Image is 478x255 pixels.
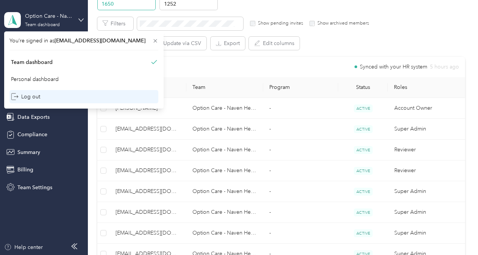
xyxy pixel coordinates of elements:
[97,17,133,30] button: Filters
[186,119,263,140] td: Option Care - Naven Health
[25,23,60,27] div: Team dashboard
[354,208,373,216] span: ACTIVE
[263,223,338,244] td: -
[186,202,263,223] td: Option Care - Naven Health
[263,181,338,202] td: -
[109,160,186,181] td: favr2+ocnaven@everlance.com
[186,223,263,244] td: Option Care - Naven Health
[354,104,373,112] span: ACTIVE
[9,37,158,45] span: You’re signed in as
[354,125,373,133] span: ACTIVE
[338,77,388,98] th: Status
[116,166,180,175] span: [EMAIL_ADDRESS][DOMAIN_NAME]
[116,229,180,237] span: [EMAIL_ADDRESS][DOMAIN_NAME]
[263,160,338,181] td: -
[388,223,465,244] td: Super Admin
[186,98,263,119] td: Option Care - Naven Health
[186,181,263,202] td: Option Care - Naven Health
[354,188,373,196] span: ACTIVE
[186,77,263,98] th: Team
[116,208,180,216] span: [EMAIL_ADDRESS][DOMAIN_NAME]
[388,202,465,223] td: Super Admin
[17,166,33,174] span: Billing
[17,131,47,138] span: Compliance
[430,64,459,70] span: 5 hours ago
[249,37,300,50] button: Edit columns
[109,119,186,140] td: favr+ocnaven@everlance.com (You)
[263,98,338,119] td: -
[354,167,373,175] span: ACTIVE
[109,202,186,223] td: favr+cspagnola@everlance.com
[186,160,263,181] td: Option Care - Naven Health
[109,181,186,202] td: favr+criggs@everlance.com
[388,119,465,140] td: Super Admin
[149,37,206,50] button: Update via CSV
[388,140,465,160] td: Reviewer
[263,77,338,98] th: Program
[211,37,245,50] button: Export
[4,243,43,251] button: Help center
[17,113,50,121] span: Data Exports
[436,213,478,255] iframe: Everlance-gr Chat Button Frame
[360,64,427,70] span: Synced with your HR system
[354,229,373,237] span: ACTIVE
[109,223,186,244] td: favr+rjones@everlance.com
[11,93,40,101] div: Log out
[17,148,40,156] span: Summary
[11,75,59,83] div: Personal dashboard
[55,37,145,44] span: [EMAIL_ADDRESS][DOMAIN_NAME]
[388,98,465,119] td: Account Owner
[263,202,338,223] td: -
[255,20,303,27] label: Show pending invites
[116,125,180,133] span: [EMAIL_ADDRESS][DOMAIN_NAME] (You)
[17,183,52,191] span: Team Settings
[109,140,186,160] td: favr1+ocnaven@everlance.com
[263,140,338,160] td: -
[25,12,72,20] div: Option Care - Naven Health
[388,181,465,202] td: Super Admin
[11,58,53,66] div: Team dashboard
[388,160,465,181] td: Reviewer
[116,146,180,154] span: [EMAIL_ADDRESS][DOMAIN_NAME]
[186,140,263,160] td: Option Care - Naven Health
[315,20,369,27] label: Show archived members
[388,77,465,98] th: Roles
[116,187,180,196] span: [EMAIL_ADDRESS][DOMAIN_NAME]
[354,146,373,154] span: ACTIVE
[263,119,338,140] td: -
